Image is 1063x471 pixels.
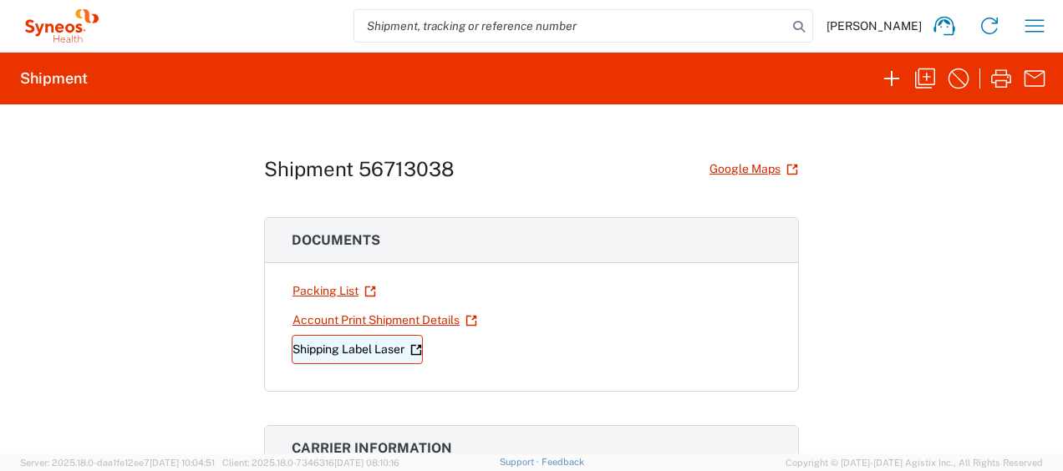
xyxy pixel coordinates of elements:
[292,232,380,248] span: Documents
[222,458,399,468] span: Client: 2025.18.0-7346316
[20,68,88,89] h2: Shipment
[292,306,478,335] a: Account Print Shipment Details
[334,458,399,468] span: [DATE] 08:10:16
[354,10,787,42] input: Shipment, tracking or reference number
[20,458,215,468] span: Server: 2025.18.0-daa1fe12ee7
[150,458,215,468] span: [DATE] 10:04:51
[500,457,542,467] a: Support
[542,457,584,467] a: Feedback
[709,154,799,184] a: Google Maps
[264,157,455,181] h1: Shipment 56713038
[826,18,922,33] span: [PERSON_NAME]
[292,335,423,364] a: Shipping Label Laser
[292,440,452,456] span: Carrier information
[292,276,377,306] a: Packing List
[786,455,1043,470] span: Copyright © [DATE]-[DATE] Agistix Inc., All Rights Reserved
